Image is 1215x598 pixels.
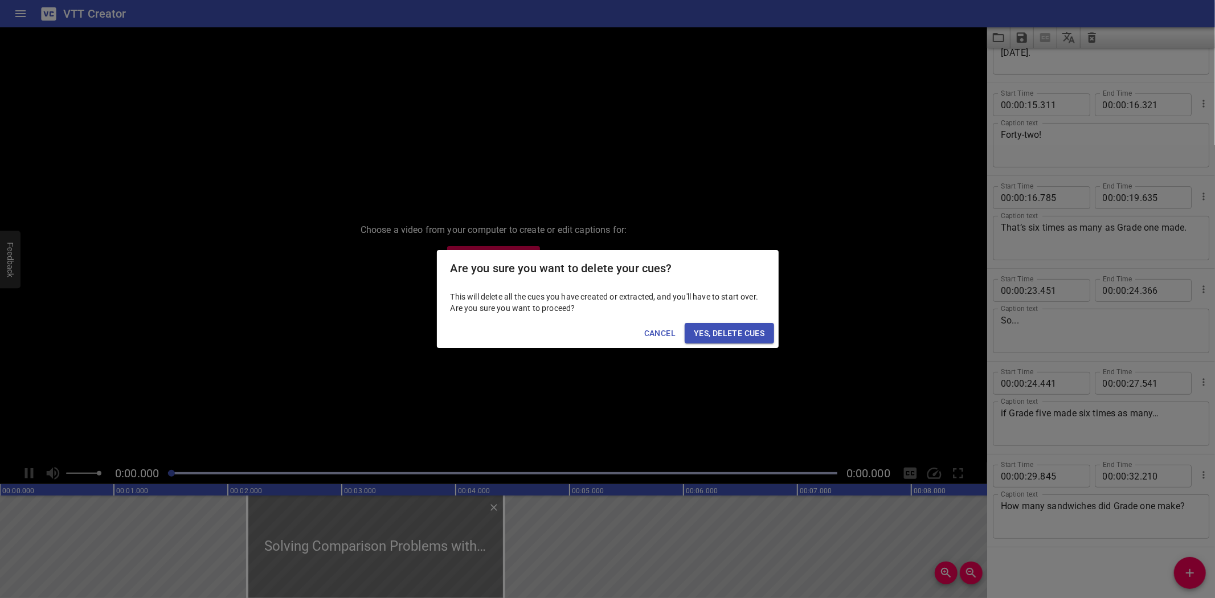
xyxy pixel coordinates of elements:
[694,326,764,341] span: Yes, Delete Cues
[685,323,774,344] button: Yes, Delete Cues
[644,326,676,341] span: Cancel
[451,259,765,277] h2: Are you sure you want to delete your cues?
[437,286,779,318] div: This will delete all the cues you have created or extracted, and you'll have to start over. Are y...
[640,323,680,344] button: Cancel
